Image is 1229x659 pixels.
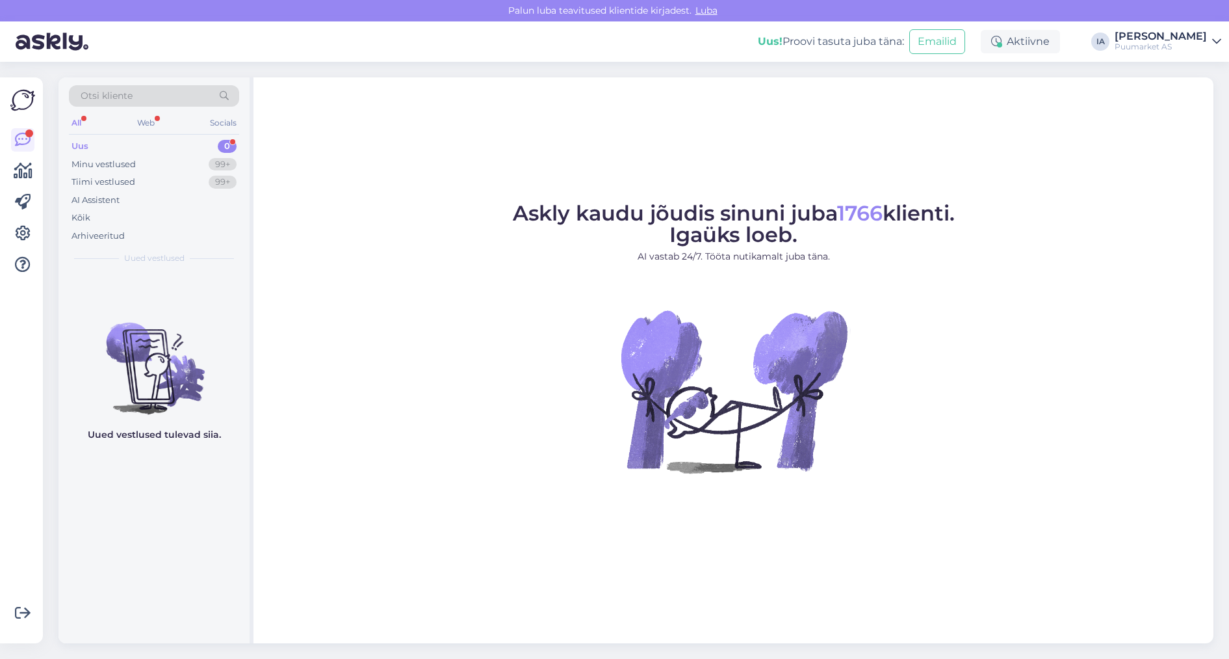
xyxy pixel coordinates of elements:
[71,176,135,189] div: Tiimi vestlused
[909,29,965,54] button: Emailid
[58,299,250,416] img: No chats
[135,114,157,131] div: Web
[758,35,783,47] b: Uus!
[10,88,35,113] img: Askly Logo
[69,114,84,131] div: All
[1115,42,1207,52] div: Puumarket AS
[1091,33,1109,51] div: IA
[513,200,955,247] span: Askly kaudu jõudis sinuni juba klienti. Igaüks loeb.
[1115,31,1207,42] div: [PERSON_NAME]
[81,89,133,103] span: Otsi kliente
[981,30,1060,53] div: Aktiivne
[207,114,239,131] div: Socials
[209,158,237,171] div: 99+
[218,140,237,153] div: 0
[209,176,237,189] div: 99+
[71,230,125,243] div: Arhiveeritud
[837,200,883,226] span: 1766
[71,211,90,224] div: Kõik
[692,5,721,16] span: Luba
[513,250,955,263] p: AI vastab 24/7. Tööta nutikamalt juba täna.
[1115,31,1221,52] a: [PERSON_NAME]Puumarket AS
[71,194,120,207] div: AI Assistent
[71,158,136,171] div: Minu vestlused
[88,428,221,442] p: Uued vestlused tulevad siia.
[124,252,185,264] span: Uued vestlused
[617,274,851,508] img: No Chat active
[71,140,88,153] div: Uus
[758,34,904,49] div: Proovi tasuta juba täna:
